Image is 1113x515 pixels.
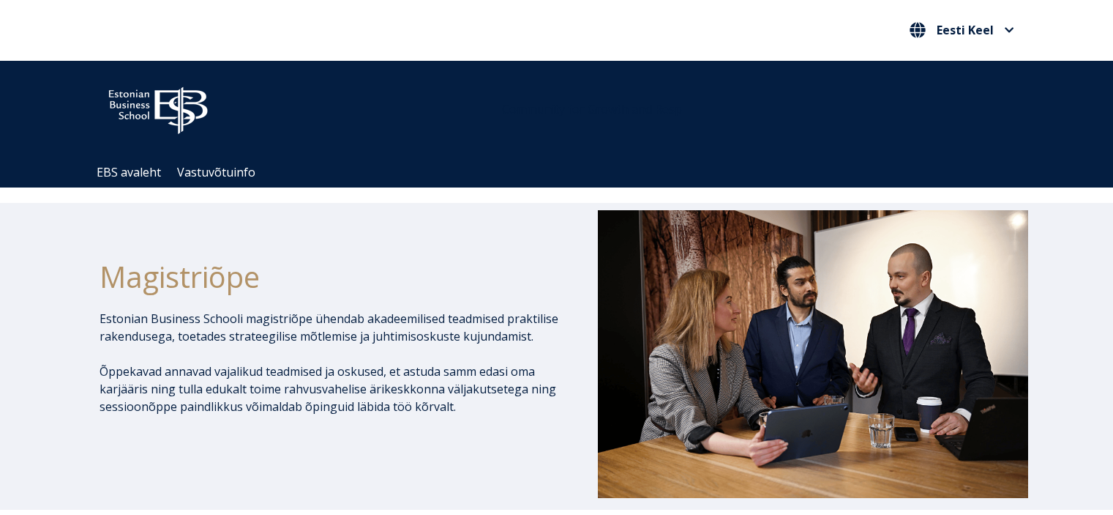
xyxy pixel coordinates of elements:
[937,24,994,36] span: Eesti Keel
[906,18,1018,42] button: Eesti Keel
[598,210,1028,497] img: DSC_1073
[97,164,161,180] a: EBS avaleht
[502,101,682,117] span: Community for Growth and Resp
[100,310,559,345] p: Estonian Business Schooli magistriõpe ühendab akadeemilised teadmised praktilise rakendusega, toe...
[89,158,1040,188] div: Navigation Menu
[100,363,559,415] p: Õppekavad annavad vajalikud teadmised ja oskused, et astuda samm edasi oma karjääris ning tulla e...
[177,164,255,180] a: Vastuvõtuinfo
[906,18,1018,42] nav: Vali oma keel
[100,259,559,295] h1: Magistriõpe
[96,75,220,138] img: ebs_logo2016_white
